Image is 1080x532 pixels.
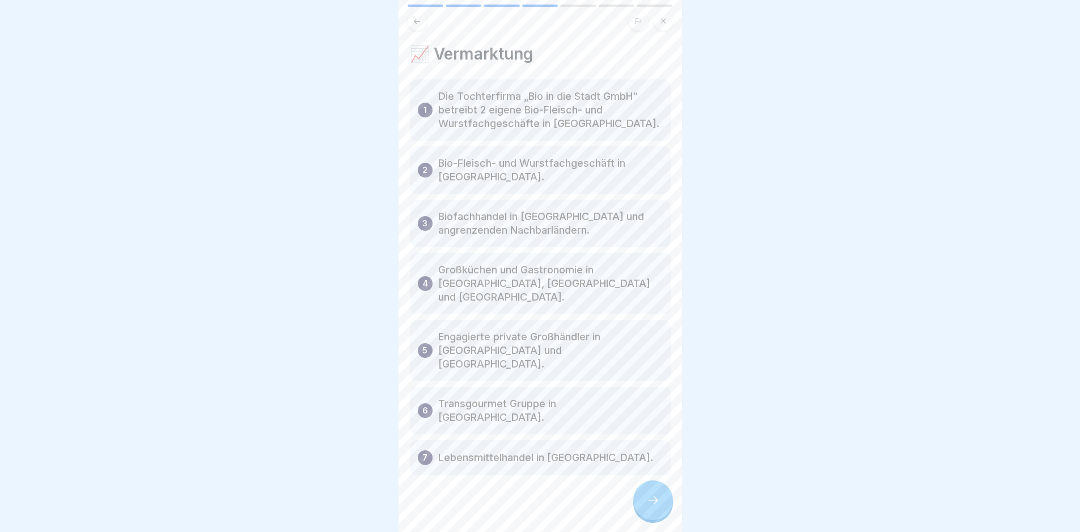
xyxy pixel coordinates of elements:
p: 6 [422,404,428,417]
p: 1 [423,103,427,117]
p: 7 [422,451,427,465]
p: Bio-Fleisch- und Wurstfachgeschäft in [GEOGRAPHIC_DATA]. [438,157,663,184]
p: 4 [422,277,428,290]
p: Großküchen und Gastronomie in [GEOGRAPHIC_DATA], [GEOGRAPHIC_DATA] und [GEOGRAPHIC_DATA]. [438,263,663,304]
p: Transgourmet Gruppe in [GEOGRAPHIC_DATA]. [438,397,663,424]
p: Engagierte private Großhändler in [GEOGRAPHIC_DATA] und [GEOGRAPHIC_DATA]. [438,330,663,371]
p: Lebensmittelhandel in [GEOGRAPHIC_DATA]. [438,451,653,465]
p: 2 [422,163,427,177]
p: Biofachhandel in [GEOGRAPHIC_DATA] und angrenzenden Nachbarländern. [438,210,663,237]
p: 3 [422,217,427,230]
h4: 📈 Vermarktung [410,44,671,64]
p: 5 [422,344,427,357]
p: Die Tochterfirma „Bio in die Stadt GmbH“ betreibt 2 eigene Bio-Fleisch- und Wurstfachgeschäfte in... [438,90,663,130]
